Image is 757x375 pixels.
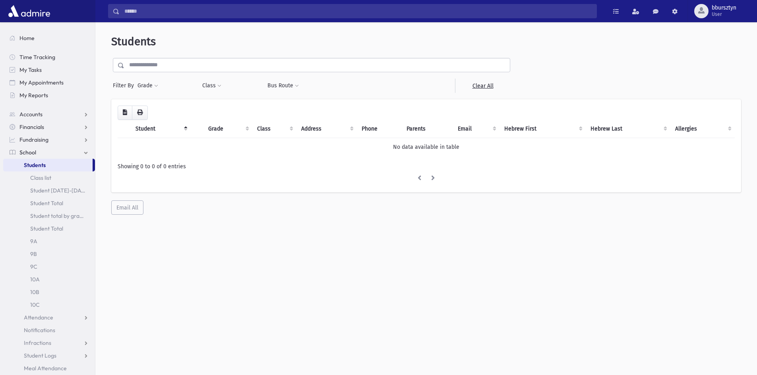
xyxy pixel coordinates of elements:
[670,120,735,138] th: Allergies: activate to sort column ascending
[24,327,55,334] span: Notifications
[3,133,95,146] a: Fundraising
[3,89,95,102] a: My Reports
[19,66,42,73] span: My Tasks
[3,184,95,197] a: Student [DATE]-[DATE]
[111,35,156,48] span: Students
[3,51,95,63] a: Time Tracking
[3,311,95,324] a: Attendance
[19,149,36,156] span: School
[118,106,132,120] button: CSV
[3,273,95,286] a: 10A
[402,120,453,138] th: Parents
[712,11,736,17] span: User
[24,352,56,359] span: Student Logs
[453,120,500,138] th: Email: activate to sort column ascending
[131,120,191,138] th: Student: activate to sort column descending
[3,63,95,76] a: My Tasks
[3,197,95,210] a: Student Total
[500,120,585,138] th: Hebrew First: activate to sort column ascending
[3,159,93,171] a: Students
[202,79,222,93] button: Class
[6,3,52,19] img: AdmirePro
[3,171,95,184] a: Class list
[19,35,35,42] span: Home
[3,108,95,121] a: Accounts
[252,120,297,138] th: Class: activate to sort column ascending
[586,120,671,138] th: Hebrew Last: activate to sort column ascending
[203,120,252,138] th: Grade: activate to sort column ascending
[111,200,143,215] button: Email All
[3,298,95,311] a: 10C
[3,222,95,235] a: Student Total
[19,92,48,99] span: My Reports
[120,4,596,18] input: Search
[118,138,735,156] td: No data available in table
[3,32,95,44] a: Home
[455,79,510,93] a: Clear All
[19,136,48,143] span: Fundraising
[3,286,95,298] a: 10B
[3,248,95,260] a: 9B
[3,349,95,362] a: Student Logs
[19,79,64,86] span: My Appointments
[3,76,95,89] a: My Appointments
[118,162,735,171] div: Showing 0 to 0 of 0 entries
[113,81,137,90] span: Filter By
[24,314,53,321] span: Attendance
[3,146,95,159] a: School
[137,79,159,93] button: Grade
[19,54,55,61] span: Time Tracking
[3,324,95,337] a: Notifications
[3,260,95,273] a: 9C
[3,235,95,248] a: 9A
[19,123,44,131] span: Financials
[357,120,402,138] th: Phone
[3,210,95,222] a: Student total by grade
[267,79,299,93] button: Bus Route
[3,337,95,349] a: Infractions
[3,362,95,375] a: Meal Attendance
[19,111,43,118] span: Accounts
[3,121,95,133] a: Financials
[296,120,357,138] th: Address: activate to sort column ascending
[24,365,67,372] span: Meal Attendance
[132,106,148,120] button: Print
[24,339,51,346] span: Infractions
[712,5,736,11] span: bbursztyn
[24,162,46,169] span: Students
